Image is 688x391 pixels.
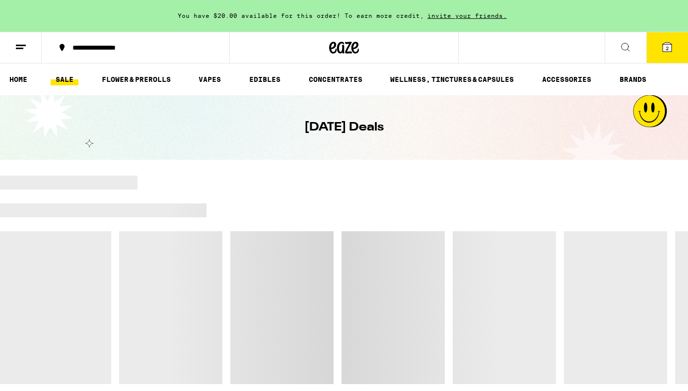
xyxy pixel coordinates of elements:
[304,119,384,136] h1: [DATE] Deals
[424,12,510,19] span: invite your friends.
[97,73,176,85] a: FLOWER & PREROLLS
[385,73,519,85] a: WELLNESS, TINCTURES & CAPSULES
[666,45,669,51] span: 2
[646,32,688,63] button: 2
[304,73,367,85] a: CONCENTRATES
[615,73,651,85] a: BRANDS
[4,73,32,85] a: HOME
[51,73,78,85] a: SALE
[194,73,226,85] a: VAPES
[178,12,424,19] span: You have $20.00 available for this order! To earn more credit,
[244,73,285,85] a: EDIBLES
[537,73,596,85] a: ACCESSORIES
